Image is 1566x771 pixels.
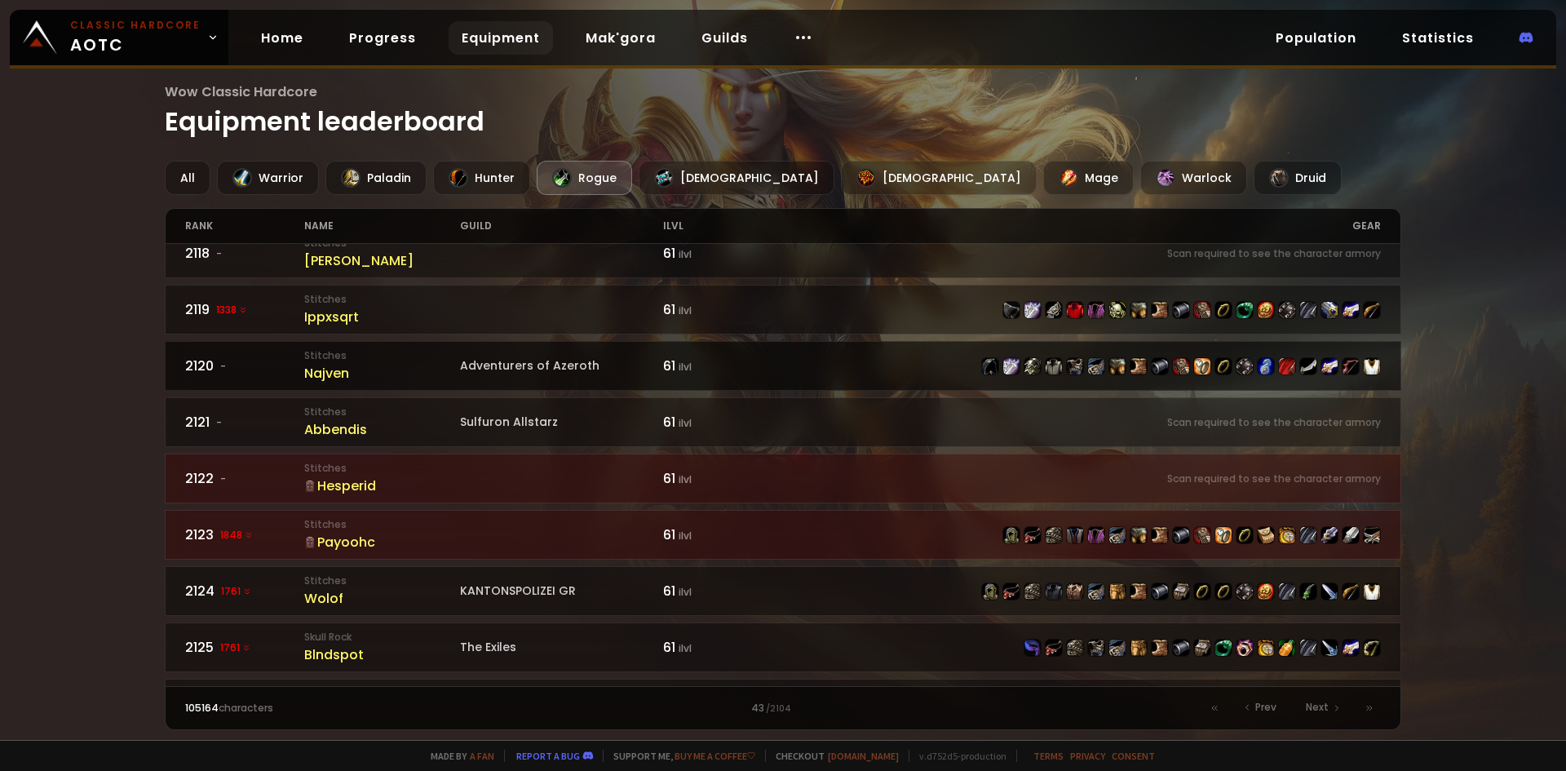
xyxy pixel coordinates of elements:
div: Blndspot [304,645,460,665]
img: item-11815 [1258,583,1274,600]
img: item-16711 [1152,302,1168,318]
img: item-15806 [1321,358,1338,374]
span: - [220,359,226,374]
a: 2118-Stitches[PERSON_NAME]61 ilvlScan required to see the character armory [165,228,1402,278]
div: Payoohc [304,532,460,552]
img: item-15062 [1109,358,1126,374]
a: Statistics [1389,21,1487,55]
a: 21261761 StitchesZugzugladMortal61 ilvlScan required to see the character armory [165,679,1402,729]
a: 21241761 StitchesWolofKANTONSPOLIZEI GR61 ilvlitem-16707item-22150item-22008item-3427item-11193it... [165,566,1402,616]
a: 21191338 StitchesIppxsqrt61 ilvlitem-12587item-15411item-19835item-2575item-13378item-20216item-1... [165,285,1402,335]
img: item-22002 [1088,583,1104,600]
img: item-2105 [1067,527,1083,543]
a: a fan [470,750,494,762]
span: 1338 [216,303,248,317]
img: item-2820 [1258,640,1274,656]
a: 2122-StitchesHesperid61 ilvlScan required to see the character armory [165,454,1402,503]
img: item-22150 [1024,527,1041,543]
div: 61 [663,525,783,545]
small: ilvl [679,641,692,655]
div: [DEMOGRAPHIC_DATA] [841,161,1037,195]
div: 61 [663,412,783,432]
small: ilvl [679,304,692,317]
a: [DOMAIN_NAME] [828,750,899,762]
img: item-22150 [1003,583,1020,600]
div: 2119 [185,299,305,320]
img: item-18323 [1343,583,1359,600]
img: item-12940 [1321,527,1338,543]
span: 105164 [185,701,219,715]
img: item-22006 [1173,583,1189,600]
img: item-22008 [1046,527,1062,543]
div: [DEMOGRAPHIC_DATA] [639,161,834,195]
img: item-22003 [1130,583,1147,600]
div: KANTONSPOLIZEI GR [460,583,663,600]
h1: Equipment leaderboard [165,82,1402,141]
img: item-15411 [1003,358,1020,374]
a: Consent [1112,750,1155,762]
a: Report a bug [516,750,580,762]
img: item-19984 [982,358,998,374]
a: Mak'gora [573,21,669,55]
img: item-6622 [1321,302,1338,318]
span: - [220,472,226,486]
small: Stitches [304,292,460,307]
img: item-13404 [1024,640,1041,656]
div: Hesperid [304,476,460,496]
img: item-15411 [1024,302,1041,318]
img: item-22722 [1215,527,1232,543]
div: 61 [663,243,783,264]
div: Najven [304,363,460,383]
img: item-13340 [1279,583,1295,600]
div: The Exiles [460,639,663,656]
a: Terms [1033,750,1064,762]
small: Skull Rock [304,630,460,645]
img: item-13098 [1236,302,1253,318]
img: item-18500 [1215,358,1232,374]
small: ilvl [679,529,692,543]
small: Stitches [304,517,460,532]
span: Wow Classic Hardcore [165,82,1402,102]
span: 1761 [221,584,252,599]
a: Privacy [1070,750,1105,762]
span: 1761 [220,640,251,655]
img: item-17713 [1236,640,1253,656]
a: 21231848 StitchesPayoohc61 ilvlitem-16707item-22150item-22008item-2105item-13378item-22002item-15... [165,510,1402,560]
img: item-13361 [1321,640,1338,656]
a: Buy me a coffee [675,750,755,762]
img: item-15806 [1343,302,1359,318]
a: Home [248,21,316,55]
a: Population [1263,21,1369,55]
a: 21251761 Skull RockBlndspotThe Exiles61 ilvlitem-13404item-22150item-22008item-13944item-22002ite... [165,623,1402,672]
img: item-22003 [1152,640,1168,656]
a: 2120-StitchesNajvenAdventurers of Azeroth61 ilvlitem-19984item-15411item-12082item-3428item-13944... [165,341,1402,391]
img: item-16707 [982,583,998,600]
img: item-20216 [1109,302,1126,318]
img: item-18500 [1236,527,1253,543]
div: Adventurers of Azeroth [460,357,663,374]
small: Scan required to see the character armory [1167,415,1381,430]
img: item-16707 [1003,527,1020,543]
small: Stitches [304,574,460,588]
span: AOTC [70,18,201,57]
img: item-18465 [1258,358,1274,374]
div: 2122 [185,468,305,489]
img: item-11122 [1279,640,1295,656]
span: Prev [1255,700,1276,715]
img: item-13098 [1215,640,1232,656]
span: 1848 [220,528,254,543]
a: Progress [336,21,429,55]
img: item-19835 [1046,302,1062,318]
small: Stitches [304,461,460,476]
img: item-12082 [1024,358,1041,374]
img: item-22002 [1109,640,1126,656]
img: item-18500 [1194,583,1210,600]
img: item-11626 [1279,358,1295,374]
img: item-15063 [1173,358,1189,374]
img: item-13944 [1088,640,1104,656]
img: item-22004 [1152,583,1168,600]
div: 2124 [185,581,305,601]
div: 43 [484,701,1082,716]
small: ilvl [679,472,692,486]
img: item-15063 [1194,527,1210,543]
